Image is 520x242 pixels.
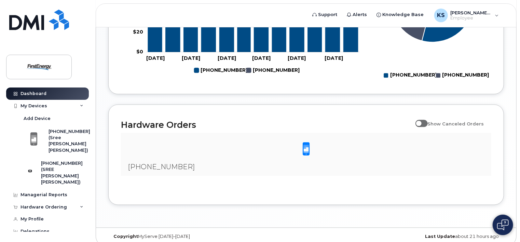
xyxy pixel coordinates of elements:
div: MyServe [DATE]–[DATE] [108,234,240,240]
strong: Last Update [425,234,455,239]
div: Kadiyala, Sree Surya Teja [429,9,504,22]
h2: Hardware Orders [121,120,412,130]
g: 973-665-5801 [194,65,247,76]
span: Knowledge Base [383,11,424,18]
a: Knowledge Base [372,8,429,22]
span: Employee [451,15,492,21]
tspan: [DATE] [182,55,200,61]
g: Legend [194,65,300,76]
g: Legend [384,70,489,81]
div: about 21 hours ago [372,234,504,240]
g: 973-936-0944 [246,65,300,76]
tspan: [DATE] [325,55,343,61]
span: [PERSON_NAME] [PERSON_NAME] [451,10,492,15]
tspan: [DATE] [146,55,165,61]
tspan: [DATE] [288,55,306,61]
g: 973-665-5801 [148,3,358,52]
span: Alerts [353,11,367,18]
span: Show Canceled Orders [428,121,484,126]
tspan: $20 [133,29,143,35]
a: Support [308,8,342,22]
tspan: [DATE] [252,55,271,61]
tspan: [DATE] [218,55,236,61]
strong: Copyright [113,234,138,239]
input: Show Canceled Orders [415,117,421,123]
span: KS [437,11,445,19]
tspan: $0 [136,49,143,55]
span: [PHONE_NUMBER] [128,163,195,171]
span: Support [318,11,338,18]
img: Open chat [497,219,509,230]
a: Alerts [342,8,372,22]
